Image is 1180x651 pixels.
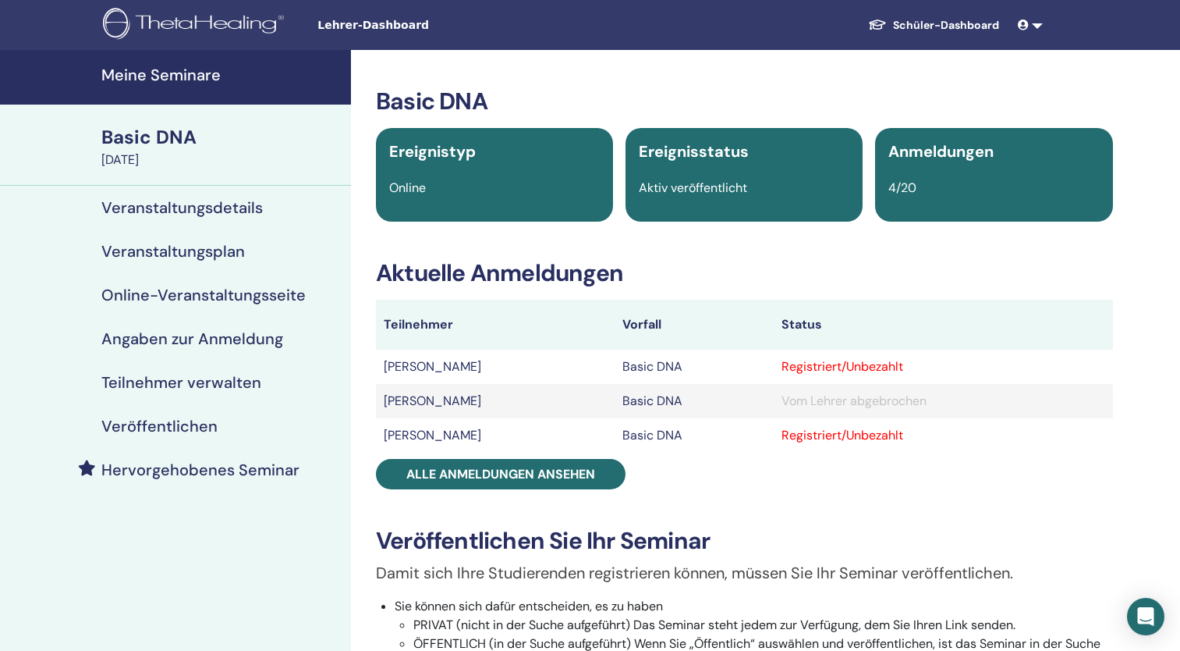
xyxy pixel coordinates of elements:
[376,259,1113,287] h3: Aktuelle Anmeldungen
[615,350,774,384] td: Basic DNA
[389,180,426,196] span: Online
[389,141,476,162] span: Ereignistyp
[781,392,1104,411] div: Vom Lehrer abgebrochen
[615,384,774,418] td: Basic DNA
[781,358,1104,376] div: Registriert/Unbezahlt
[774,300,1112,350] th: Status
[101,461,299,479] h4: Hervorgehobenes Seminar
[101,198,263,217] h4: Veranstaltungsdetails
[639,141,749,162] span: Ereignisstatus
[101,373,261,392] h4: Teilnehmer verwalten
[101,124,342,151] div: Basic DNA
[1127,598,1164,635] div: Open Intercom Messenger
[639,180,747,196] span: Aktiv veröffentlicht
[376,350,615,384] td: [PERSON_NAME]
[376,87,1113,116] h3: Basic DNA
[376,459,625,489] a: Alle Anmeldungen ansehen
[101,329,283,348] h4: Angaben zur Anmeldung
[888,141,994,162] span: Anmeldungen
[781,426,1104,445] div: Registriert/Unbezahlt
[103,8,289,43] img: logo.png
[615,300,774,350] th: Vorfall
[101,286,306,304] h4: Online-Veranstaltungsseite
[317,17,551,34] span: Lehrer-Dashboard
[376,561,1113,585] p: Damit sich Ihre Studierenden registrieren können, müssen Sie Ihr Seminar veröffentlichen.
[376,300,615,350] th: Teilnehmer
[888,180,916,196] span: 4/20
[376,384,615,418] td: [PERSON_NAME]
[376,527,1113,555] h3: Veröffentlichen Sie Ihr Seminar
[376,418,615,453] td: [PERSON_NAME]
[856,11,1012,40] a: Schüler-Dashboard
[615,418,774,453] td: Basic DNA
[92,124,351,169] a: Basic DNA[DATE]
[406,466,595,482] span: Alle Anmeldungen ansehen
[413,616,1113,635] li: PRIVAT (nicht in der Suche aufgeführt) Das Seminar steht jedem zur Verfügung, dem Sie Ihren Link ...
[101,66,342,84] h4: Meine Seminare
[101,242,245,261] h4: Veranstaltungsplan
[101,151,342,169] div: [DATE]
[868,18,887,31] img: graduation-cap-white.svg
[101,417,218,436] h4: Veröffentlichen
